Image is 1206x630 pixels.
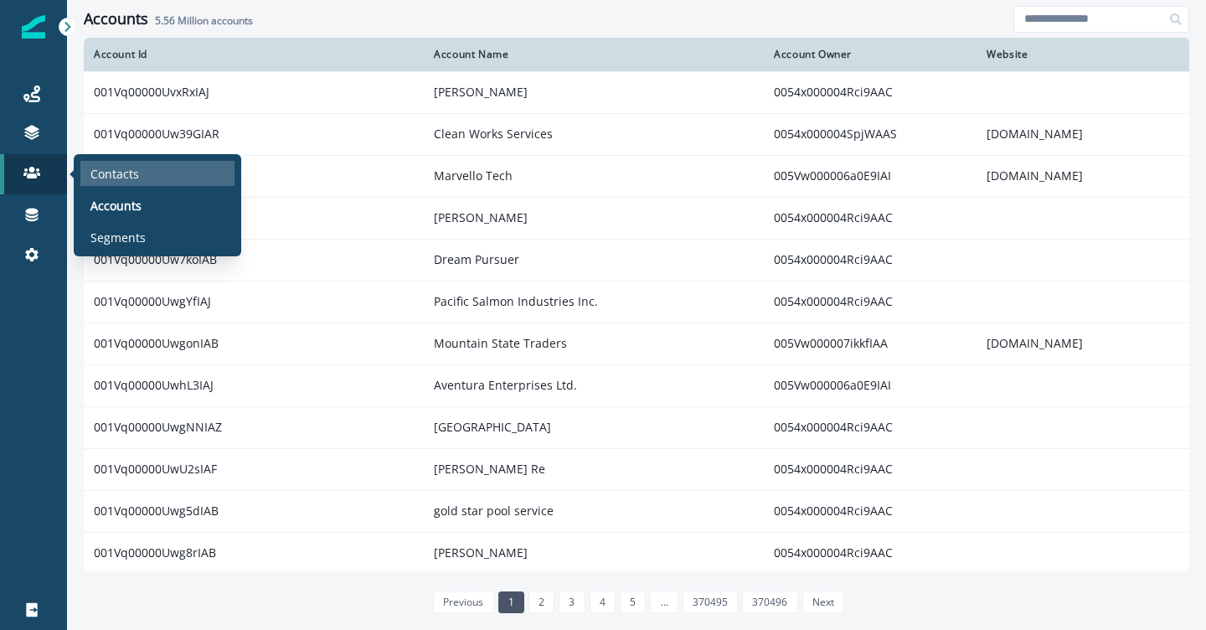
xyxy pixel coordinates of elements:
td: [GEOGRAPHIC_DATA] [424,406,764,448]
a: 001Vq00000Uwg5dIABgold star pool service0054x000004Rci9AAC [84,490,1189,532]
a: 001Vq00000UwgonIABMountain State Traders005Vw000007ikkfIAA[DOMAIN_NAME] [84,323,1189,364]
td: Pacific Salmon Industries Inc. [424,281,764,323]
td: 001Vq00000UwIcvIAF [84,197,424,239]
a: 001Vq00000UwIzPIAVMarvello Tech005Vw000006a0E9IAI[DOMAIN_NAME] [84,155,1189,197]
td: 0054x000004SpjWAAS [764,113,977,155]
a: 001Vq00000UwU2sIAF[PERSON_NAME] Re0054x000004Rci9AAC [84,448,1189,490]
a: 001Vq00000UwgNNIAZ[GEOGRAPHIC_DATA]0054x000004Rci9AAC [84,406,1189,448]
td: 0054x000004Rci9AAC [764,239,977,281]
td: Mountain State Traders [424,323,764,364]
div: Website [987,48,1179,61]
td: Marvello Tech [424,155,764,197]
td: 001Vq00000Uw7koIAB [84,239,424,281]
img: Inflection [22,15,45,39]
a: 001Vq00000UwgYfIAJPacific Salmon Industries Inc.0054x000004Rci9AAC [84,281,1189,323]
div: Account Name [434,48,754,61]
td: [PERSON_NAME] [424,532,764,574]
a: Page 3 [559,591,585,613]
td: Aventura Enterprises Ltd. [424,364,764,406]
td: 0054x000004Rci9AAC [764,71,977,113]
p: Segments [90,229,146,246]
td: Clean Works Services [424,113,764,155]
a: Page 2 [528,591,554,613]
td: 0054x000004Rci9AAC [764,406,977,448]
h1: Accounts [84,10,148,28]
a: 001Vq00000Uw7koIABDream Pursuer0054x000004Rci9AAC [84,239,1189,281]
td: 001Vq00000UwgonIAB [84,323,424,364]
a: Contacts [80,161,234,186]
a: Jump forward [650,591,678,613]
p: Contacts [90,165,139,183]
td: [PERSON_NAME] Re [424,448,764,490]
td: [PERSON_NAME] [424,197,764,239]
td: 0054x000004Rci9AAC [764,448,977,490]
td: 001Vq00000UvxRxIAJ [84,71,424,113]
a: 001Vq00000Uwg8rIAB[PERSON_NAME]0054x000004Rci9AAC [84,532,1189,574]
span: 5.56 Million [155,13,209,28]
h2: accounts [155,15,253,27]
td: 005Vw000006a0E9IAI [764,155,977,197]
td: 001Vq00000UwhL3IAJ [84,364,424,406]
td: [PERSON_NAME] [424,71,764,113]
ul: Pagination [429,591,844,613]
td: 005Vw000007ikkfIAA [764,323,977,364]
a: Page 5 [620,591,646,613]
td: gold star pool service [424,490,764,532]
td: 0054x000004Rci9AAC [764,490,977,532]
td: 0054x000004Rci9AAC [764,197,977,239]
td: Dream Pursuer [424,239,764,281]
a: Page 4 [590,591,616,613]
a: Page 1 is your current page [498,591,524,613]
a: Next page [802,591,844,613]
a: 001Vq00000UvxRxIAJ[PERSON_NAME]0054x000004Rci9AAC [84,71,1189,113]
td: 0054x000004Rci9AAC [764,532,977,574]
td: 001Vq00000UwU2sIAF [84,448,424,490]
td: 001Vq00000UwgNNIAZ [84,406,424,448]
td: 005Vw000006a0E9IAI [764,364,977,406]
a: 001Vq00000UwhL3IAJAventura Enterprises Ltd.005Vw000006a0E9IAI [84,364,1189,406]
a: Segments [80,225,234,250]
td: 001Vq00000Uwg8rIAB [84,532,424,574]
a: Page 370495 [683,591,738,613]
a: Accounts [80,193,234,218]
td: [DOMAIN_NAME] [977,323,1189,364]
td: 001Vq00000UwIzPIAV [84,155,424,197]
td: 001Vq00000Uwg5dIAB [84,490,424,532]
a: 001Vq00000UwIcvIAF[PERSON_NAME]0054x000004Rci9AAC [84,197,1189,239]
td: 001Vq00000UwgYfIAJ [84,281,424,323]
a: Page 370496 [742,591,797,613]
div: Account Id [94,48,414,61]
div: Account Owner [774,48,966,61]
td: 001Vq00000Uw39GIAR [84,113,424,155]
a: 001Vq00000Uw39GIARClean Works Services0054x000004SpjWAAS[DOMAIN_NAME] [84,113,1189,155]
td: 0054x000004Rci9AAC [764,281,977,323]
td: [DOMAIN_NAME] [977,113,1189,155]
td: [DOMAIN_NAME] [977,155,1189,197]
p: Accounts [90,197,142,214]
